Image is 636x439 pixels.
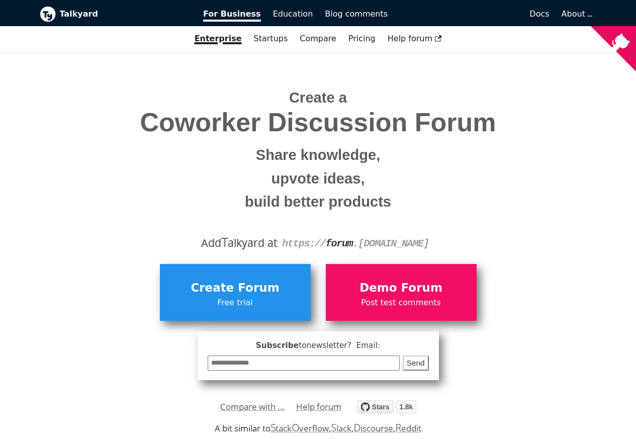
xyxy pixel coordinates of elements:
a: Slack [331,422,351,434]
a: Reddit [395,422,421,434]
span: T [221,233,228,251]
a: Talkyard logoTalkyard [40,6,190,22]
small: upvote ideas, [47,167,589,191]
a: For Business [197,6,267,23]
a: Blog comments [319,6,394,23]
a: Startups [248,30,294,47]
a: Discourse [353,422,393,434]
a: Help forum [296,399,341,414]
a: Pricing [342,30,382,47]
small: build better products [47,190,589,214]
a: About [562,9,591,19]
span: Blog comments [325,9,388,19]
a: Star debiki/talkyard on GitHub [357,402,416,416]
span: Education [273,9,313,19]
a: Docs [394,6,556,23]
span: Create a [289,90,347,106]
a: Enterprise [189,30,248,47]
a: Education [267,6,319,23]
span: Coworker Discussion Forum [47,108,589,137]
span: Demo Forum [331,279,472,298]
a: Create ForumFree trial [160,264,311,320]
span: O [292,420,300,434]
a: Help forum [382,30,448,47]
small: Share knowledge, [47,143,589,167]
img: talkyard.svg [357,400,416,413]
img: Talkyard logo [40,6,56,22]
span: Subscribe [208,339,429,352]
span: For Business [203,9,261,22]
div: Add alkyard at [47,234,589,251]
span: Docs [529,9,549,19]
code: https:// . [DOMAIN_NAME] [282,238,429,249]
a: Compare with ... [220,399,285,414]
span: S [331,420,336,434]
span: Create Forum [165,279,306,298]
span: to newsletter ? Email: [299,341,380,350]
span: Free trial [165,296,306,309]
strong: forum [326,238,353,249]
a: StackOverflow [270,422,329,434]
a: Compare [300,34,336,43]
span: Post test comments [331,296,472,309]
b: Talkyard [60,8,190,21]
button: Send [403,356,429,371]
span: S [270,420,276,434]
span: R [395,420,402,434]
span: Help forum [388,34,442,43]
a: Demo ForumPost test comments [326,264,477,320]
span: D [353,420,361,434]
